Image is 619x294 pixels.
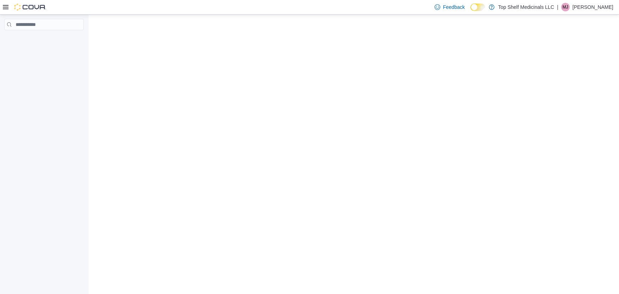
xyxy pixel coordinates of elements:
[573,3,613,11] p: [PERSON_NAME]
[14,4,46,11] img: Cova
[470,4,485,11] input: Dark Mode
[561,3,570,11] div: Melisa Johnson
[563,3,568,11] span: MJ
[443,4,465,11] span: Feedback
[557,3,558,11] p: |
[4,32,84,49] nav: Complex example
[498,3,554,11] p: Top Shelf Medicinals LLC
